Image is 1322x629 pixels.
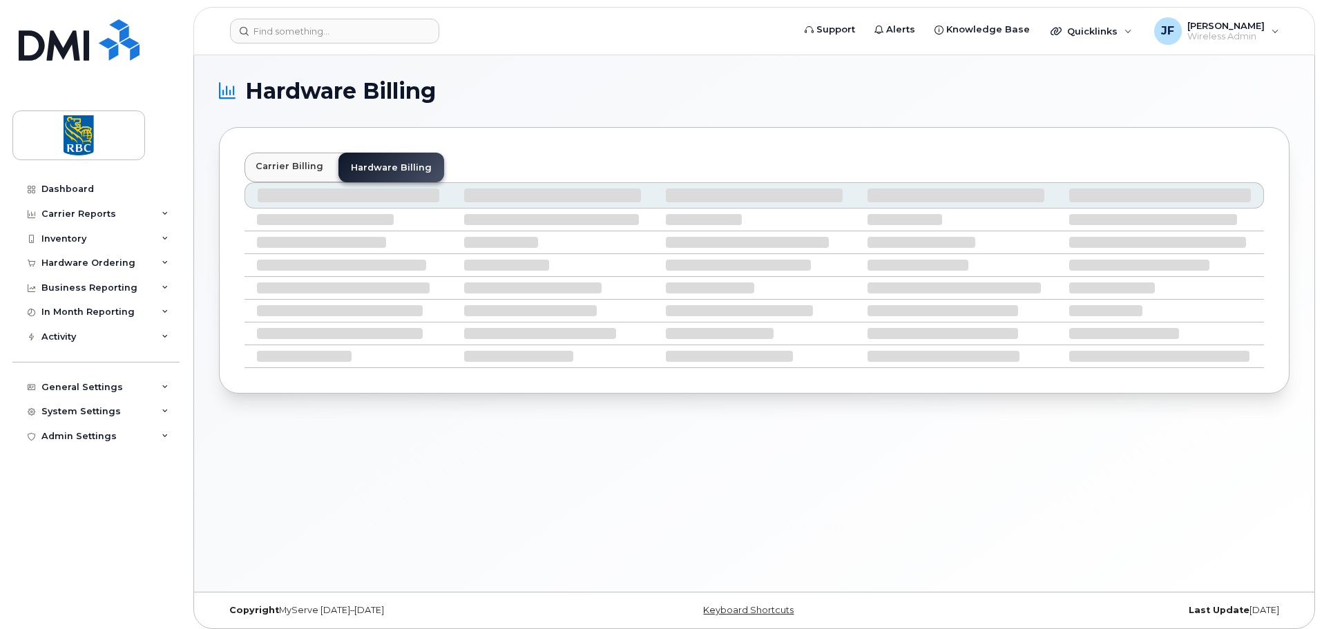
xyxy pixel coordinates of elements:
strong: Last Update [1189,605,1249,615]
div: MyServe [DATE]–[DATE] [219,605,576,616]
div: [DATE] [932,605,1290,616]
a: Keyboard Shortcuts [703,605,794,615]
a: Carrier Billing [245,153,334,180]
strong: Copyright [229,605,279,615]
a: Hardware Billing [338,153,444,182]
span: Hardware Billing [245,81,436,101]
